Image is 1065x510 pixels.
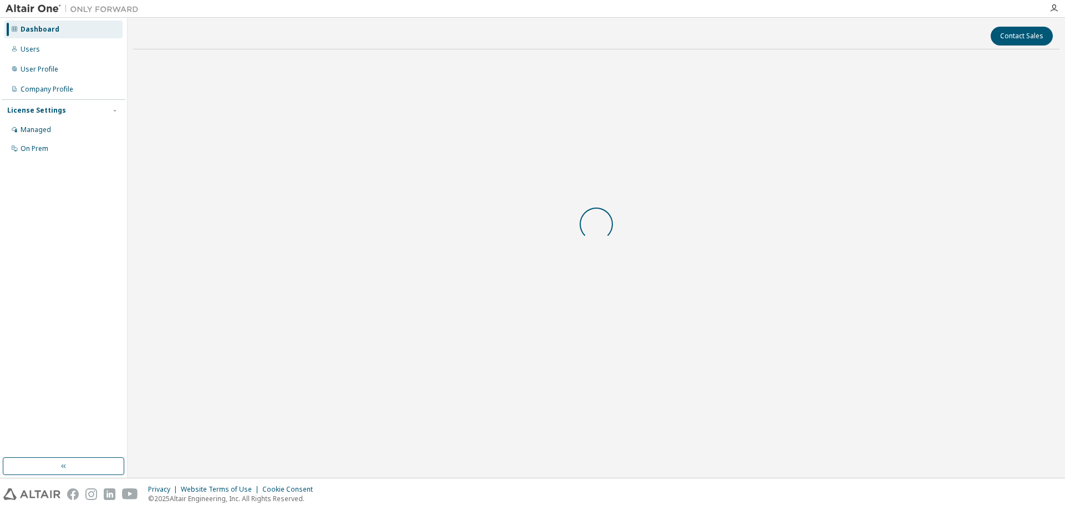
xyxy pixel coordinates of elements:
button: Contact Sales [991,27,1053,46]
div: User Profile [21,65,58,74]
img: facebook.svg [67,488,79,500]
img: youtube.svg [122,488,138,500]
div: Company Profile [21,85,73,94]
img: linkedin.svg [104,488,115,500]
div: Managed [21,125,51,134]
div: Users [21,45,40,54]
div: License Settings [7,106,66,115]
img: Altair One [6,3,144,14]
div: Dashboard [21,25,59,34]
div: On Prem [21,144,48,153]
p: © 2025 Altair Engineering, Inc. All Rights Reserved. [148,494,319,503]
img: altair_logo.svg [3,488,60,500]
div: Cookie Consent [262,485,319,494]
div: Privacy [148,485,181,494]
div: Website Terms of Use [181,485,262,494]
img: instagram.svg [85,488,97,500]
